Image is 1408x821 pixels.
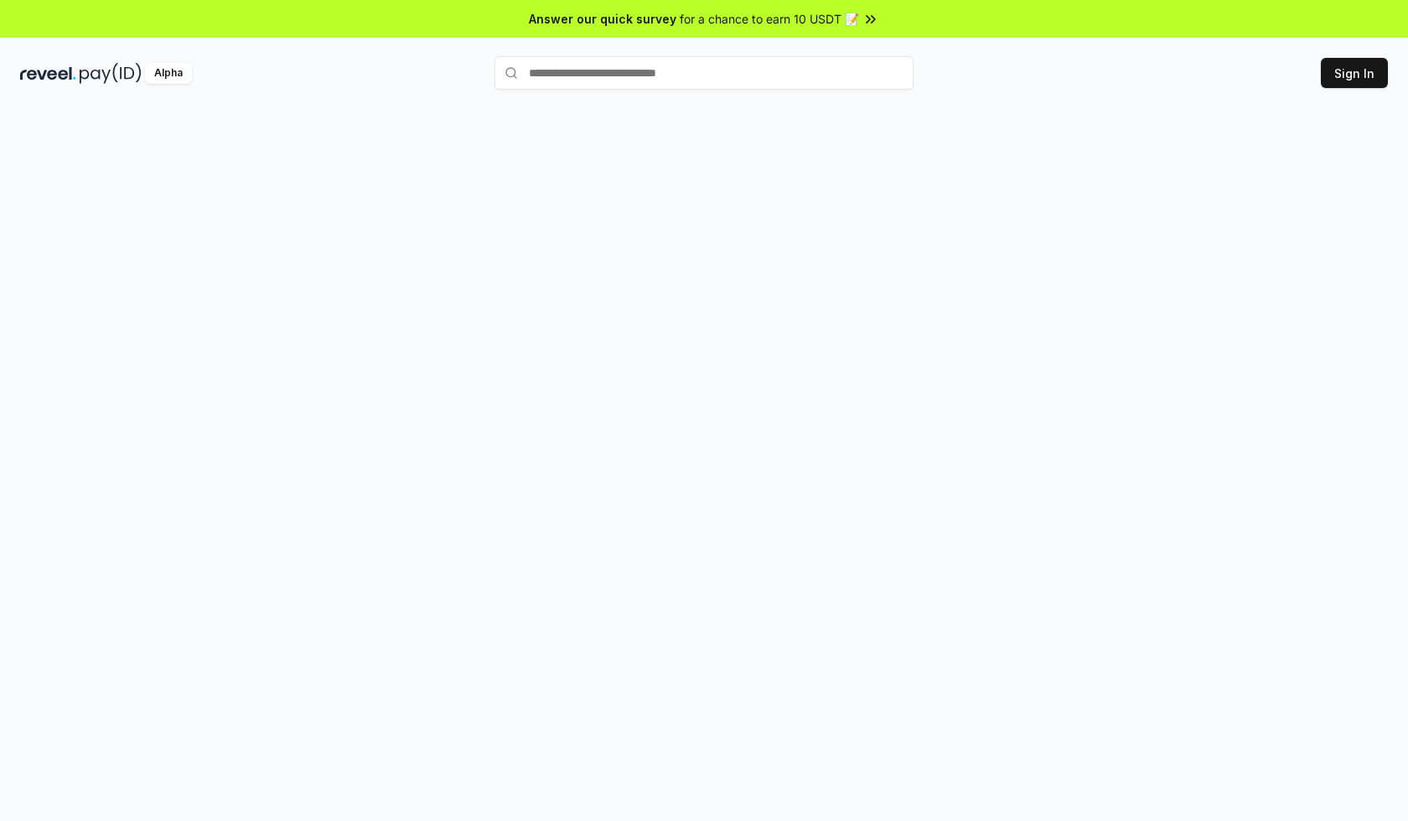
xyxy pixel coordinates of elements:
[145,63,192,84] div: Alpha
[680,10,859,28] span: for a chance to earn 10 USDT 📝
[1321,58,1388,88] button: Sign In
[80,63,142,84] img: pay_id
[529,10,676,28] span: Answer our quick survey
[20,63,76,84] img: reveel_dark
